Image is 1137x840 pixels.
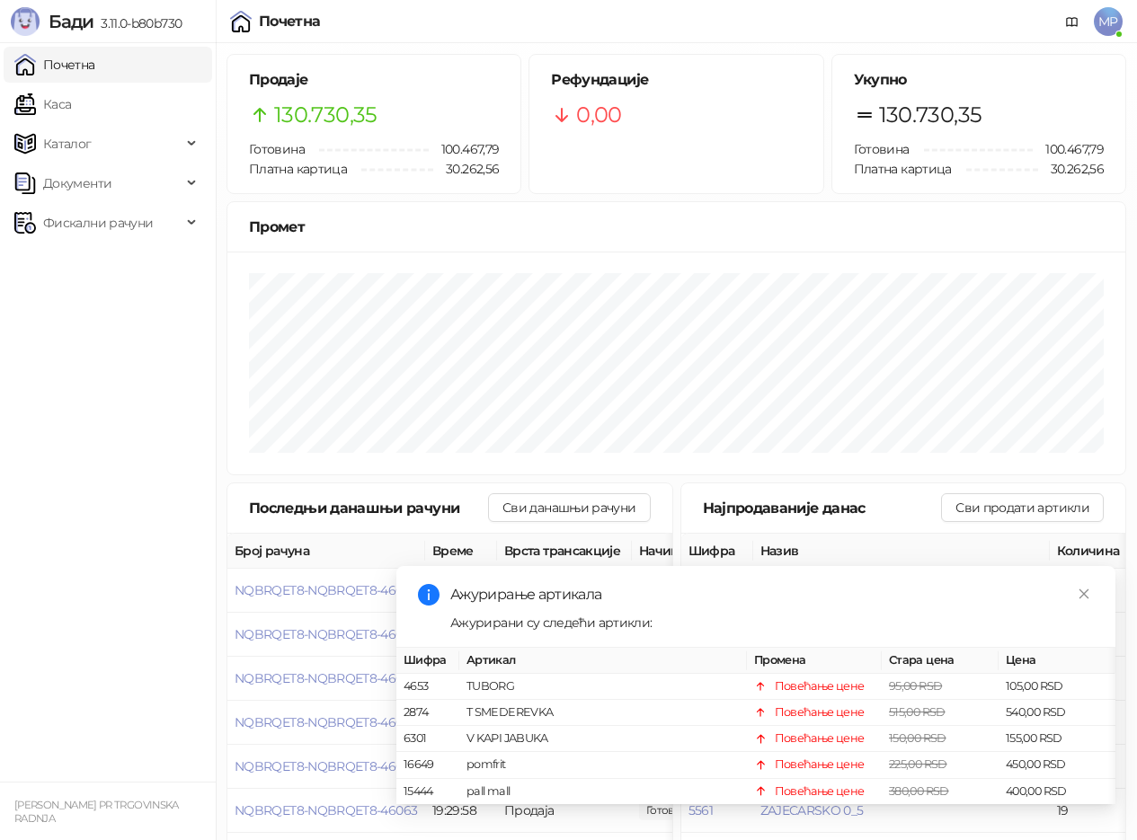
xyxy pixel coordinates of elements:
[882,648,999,674] th: Стара цена
[775,756,865,774] div: Повећање цене
[418,584,440,606] span: info-circle
[249,141,305,157] span: Готовина
[43,165,111,201] span: Документи
[889,784,949,798] span: 380,00 RSD
[429,139,500,159] span: 100.467,79
[396,779,459,805] td: 15444
[43,205,153,241] span: Фискални рачуни
[1038,159,1104,179] span: 30.262,56
[49,11,93,32] span: Бади
[459,648,747,674] th: Артикал
[11,7,40,36] img: Logo
[433,159,499,179] span: 30.262,56
[93,15,182,31] span: 3.11.0-b80b730
[551,69,801,91] h5: Рефундације
[889,706,946,720] span: 515,00 RSD
[459,779,747,805] td: pall mall
[235,714,417,730] button: NQBRQET8-NQBRQET8-46065
[235,802,417,818] button: NQBRQET8-NQBRQET8-46063
[396,753,459,779] td: 16649
[396,648,459,674] th: Шифра
[999,779,1115,805] td: 400,00 RSD
[1094,7,1123,36] span: MP
[854,69,1104,91] h5: Укупно
[14,86,71,122] a: Каса
[235,758,418,774] button: NQBRQET8-NQBRQET8-46064
[632,534,812,569] th: Начини плаћања
[14,47,95,83] a: Почетна
[425,534,497,569] th: Време
[1058,7,1087,36] a: Документација
[681,534,753,569] th: Шифра
[459,753,747,779] td: pomfrit
[999,727,1115,753] td: 155,00 RSD
[235,582,418,598] button: NQBRQET8-NQBRQET8-46068
[235,626,417,642] button: NQBRQET8-NQBRQET8-46067
[249,69,499,91] h5: Продаје
[854,161,952,177] span: Платна картица
[259,14,321,29] div: Почетна
[1078,588,1090,600] span: close
[747,648,882,674] th: Промена
[775,783,865,800] div: Повећање цене
[889,732,946,746] span: 150,00 RSD
[459,727,747,753] td: V KAPI JABUKA
[396,674,459,700] td: 4653
[999,753,1115,779] td: 450,00 RSD
[889,679,942,693] span: 95,00 RSD
[775,704,865,722] div: Повећање цене
[14,799,179,825] small: [PERSON_NAME] PR TRGOVINSKA RADNJA
[235,670,418,686] button: NQBRQET8-NQBRQET8-46066
[396,727,459,753] td: 6301
[1074,584,1094,604] a: Close
[854,141,910,157] span: Готовина
[999,674,1115,700] td: 105,00 RSD
[1050,534,1131,569] th: Количина
[1033,139,1104,159] span: 100.467,79
[488,493,650,522] button: Сви данашњи рачуни
[459,674,747,700] td: TUBORG
[889,758,947,772] span: 225,00 RSD
[227,534,425,569] th: Број рачуна
[753,534,1050,569] th: Назив
[775,730,865,748] div: Повећање цене
[249,497,488,519] div: Последњи данашњи рачуни
[941,493,1104,522] button: Сви продати артикли
[999,701,1115,727] td: 540,00 RSD
[249,161,347,177] span: Платна картица
[396,701,459,727] td: 2874
[999,648,1115,674] th: Цена
[450,613,1094,632] div: Ажурирани су следећи артикли:
[249,216,1104,238] div: Промет
[450,584,1094,606] div: Ажурирање артикала
[775,677,865,695] div: Повећање цене
[459,701,747,727] td: T SMEDEREVKA
[497,534,632,569] th: Врста трансакције
[576,98,621,132] span: 0,00
[703,497,942,519] div: Најпродаваније данас
[43,126,92,162] span: Каталог
[879,98,982,132] span: 130.730,35
[274,98,378,132] span: 130.730,35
